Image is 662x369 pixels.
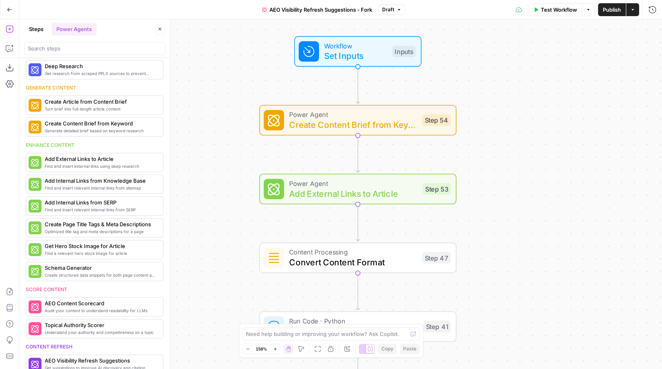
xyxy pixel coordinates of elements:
button: Steps [24,23,48,35]
span: Convert Content Format [289,256,417,269]
button: Draft [379,4,405,15]
span: Create Article from Content Brief [45,98,157,106]
span: Turn brief into full-length article content [45,106,157,112]
span: Create Content Brief from Keyword [45,119,157,127]
div: Score content [26,286,163,293]
button: Publish [598,3,626,16]
span: Add Internal Links from SERP [45,198,157,206]
span: Find a relevant hero stock image for article [45,250,157,256]
span: Generate detailed brief based on keyword research [45,127,157,134]
span: Get Hero Stock Image for Article [45,242,157,250]
span: Find and insert relevant internal links from SERP [45,206,157,213]
img: o3r9yhbrn24ooq0tey3lueqptmfj [267,251,280,264]
span: Optimized title tag and meta descriptions for a page [45,228,157,235]
div: Step 47 [422,252,451,263]
g: Edge from start to step_54 [356,66,360,104]
g: Edge from step_53 to step_47 [356,204,360,241]
span: Audit your content to understand readability for LLMs [45,307,157,314]
g: Edge from step_54 to step_53 [356,135,360,173]
span: Add External Links to Article [45,155,157,163]
span: Find and insert external links using deep research [45,163,157,169]
span: Content Processing [289,247,417,257]
span: Find and insert relevant internal links from sitemap [45,185,157,191]
span: Get research from scraped PPLX sources to prevent source [MEDICAL_DATA] [45,70,157,77]
span: Power Agent [289,178,418,188]
span: Create structured data snippets for both page content and images [45,272,157,278]
div: Step 41 [423,321,451,332]
span: Deep Research [45,62,157,70]
button: Paste [400,344,420,354]
span: AEO Content Scorecard [45,299,157,307]
button: Copy [378,344,397,354]
div: Inputs [392,46,416,57]
span: 158% [256,346,267,352]
span: Topical Authority Scorer [45,321,157,329]
span: Publish [603,6,621,14]
div: Step 54 [422,115,451,126]
div: Content refresh [26,343,163,350]
div: Enhance content [26,142,163,149]
span: Test Workflow [541,6,577,14]
span: Add Internal Links from Knowledge Base [45,177,157,185]
span: Set Inputs [324,50,387,63]
div: Power AgentAdd External Links to ArticleStep 53 [259,174,457,204]
span: Workflow [324,41,387,51]
span: Understand your authority and competiveness on a topic [45,329,157,336]
div: Generate content [26,84,163,92]
span: Create Content Brief from Keyword - Fork [289,118,417,131]
span: Power Agent [289,109,417,119]
div: Power AgentCreate Content Brief from Keyword - ForkStep 54 [259,105,457,136]
span: Add External Links to Article [289,187,418,200]
g: Edge from step_47 to step_41 [356,273,360,310]
span: Create Page Title Tags & Meta Descriptions [45,220,157,228]
span: Draft [382,6,394,13]
div: Run Code · PythonClean HTMLStep 41 [259,311,457,342]
button: AEO Visibility Refresh Suggestions - Fork [257,3,377,16]
span: AEO Visibility Refresh Suggestions - Fork [269,6,372,14]
span: Paste [403,345,416,352]
span: Run Code · Python [289,316,418,326]
div: Content ProcessingConvert Content FormatStep 47 [259,242,457,273]
span: Copy [381,345,393,352]
span: AEO Visibility Refresh Suggestions [45,356,157,365]
div: WorkflowSet InputsInputs [259,36,457,67]
button: Test Workflow [528,3,582,16]
button: Power Agents [52,23,97,35]
input: Search steps [28,44,161,52]
span: Schema Generator [45,264,157,272]
div: Step 53 [423,183,451,194]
